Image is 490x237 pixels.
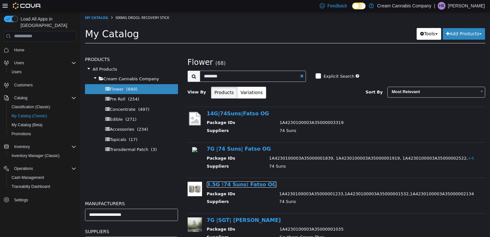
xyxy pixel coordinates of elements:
h5: Products [5,44,98,51]
th: Package IDs [127,108,195,116]
button: Users [6,67,79,76]
button: Products [131,75,157,87]
span: My Catalog [5,16,59,28]
a: Users [9,68,24,76]
span: Classification (Classic) [12,104,50,110]
span: Inventory [12,143,76,151]
span: Home [14,48,24,53]
button: Users [1,58,79,67]
h5: Suppliers [5,216,98,224]
span: Pre Roll [30,85,45,90]
span: Inventory Manager (Classic) [12,153,60,158]
button: Catalog [1,93,79,102]
a: My Catalog [5,3,28,8]
span: Catalog [14,95,27,101]
label: Explicit Search [242,61,274,68]
td: 1A4230100003A35000003319 [195,108,399,116]
p: [PERSON_NAME] [448,2,485,10]
th: Suppliers [127,222,195,230]
span: (271) [45,105,56,110]
h5: Manufacturers [5,188,98,196]
span: Classification (Classic) [9,103,76,111]
span: Settings [14,198,28,203]
button: Operations [1,164,79,173]
td: 1A4230100003A35000001035 [195,214,399,222]
span: Cash Management [12,175,44,180]
button: Users [12,59,27,67]
span: Flower [30,75,43,80]
span: Concentrate [30,95,55,100]
a: 14G|74Suns|Fatso OG [127,99,189,105]
img: 150 [112,135,117,140]
span: Users [9,68,76,76]
th: Package IDs [127,143,184,151]
span: Settings [12,196,76,204]
span: Load All Apps in [GEOGRAPHIC_DATA] [18,16,76,29]
td: 1A4230100003A35000001233,1A4230100003A35000001532,1A4230100003A35000002134 [194,179,399,187]
span: Operations [14,166,33,171]
span: (3) [71,135,77,140]
button: Cash Management [6,173,79,182]
span: Transdermal Patch [30,135,68,140]
span: +4 [388,144,394,149]
button: Operations [12,165,36,172]
span: Cream Cannabis Company [23,65,79,69]
span: (17) [49,125,57,130]
p: Cream Cannabis Company [377,2,431,10]
img: 150 [107,206,122,220]
span: Edible [30,105,42,110]
div: Hunter Bailey [438,2,445,10]
span: Inventory Manager (Classic) [9,152,76,160]
a: My Catalog (Beta) [9,121,45,129]
img: 150 [107,170,122,184]
a: Cash Management [9,174,46,181]
button: Home [1,45,79,55]
p: | [434,2,435,10]
a: Classification (Classic) [9,103,53,111]
td: 74 Suns [184,151,399,159]
a: Customers [12,81,35,89]
span: (254) [48,85,59,90]
span: 500mg Drool Recovery Stick [35,3,89,8]
span: Users [12,69,21,75]
span: Accessories [30,115,54,120]
button: Catalog [12,94,30,102]
button: Variations [157,75,186,87]
span: My Catalog (Beta) [9,121,76,129]
span: Cash Management [9,174,76,181]
small: (68) [135,48,146,54]
span: Customers [12,81,76,89]
th: Suppliers [127,187,194,195]
span: Users [12,59,76,67]
span: Operations [12,165,76,172]
th: Suppliers [127,116,195,124]
span: Traceabilty Dashboard [9,183,76,190]
a: Traceabilty Dashboard [9,183,53,190]
span: Inventory [14,144,30,149]
button: Inventory [12,143,32,151]
span: Users [14,60,24,66]
a: 7G |74 Suns| Fatso OG [127,134,191,140]
span: My Catalog (Beta) [12,122,43,127]
button: Inventory [1,142,79,151]
td: Southern Grown Ther [195,222,399,230]
span: Sort By [285,78,303,83]
a: 7G |SGT| [PERSON_NAME] [127,205,201,211]
span: (234) [57,115,68,120]
input: Dark Mode [352,3,366,9]
span: (497) [58,95,69,100]
span: Feedback [327,3,347,9]
nav: Complex example [4,43,76,221]
button: Promotions [6,129,79,138]
span: Flower [107,46,133,55]
th: Package IDs [127,214,195,222]
button: Add Products [362,16,405,28]
button: Customers [1,80,79,90]
button: Classification (Classic) [6,102,79,111]
span: View By [107,78,126,83]
th: Package IDs [127,179,194,187]
a: My Catalog (Classic) [9,112,50,120]
button: My Catalog (Beta) [6,120,79,129]
th: Suppliers [127,151,184,159]
span: Promotions [9,130,76,138]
